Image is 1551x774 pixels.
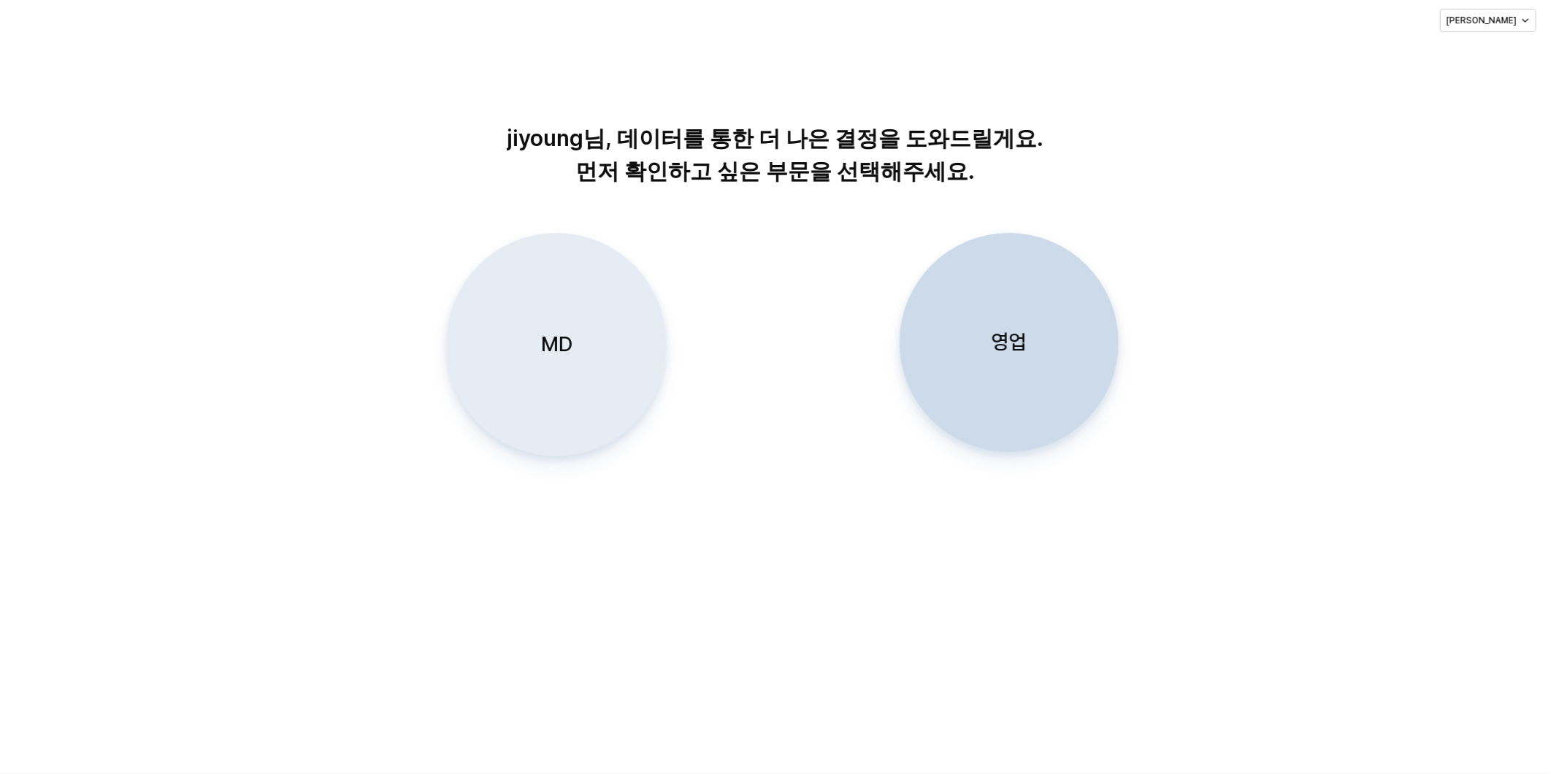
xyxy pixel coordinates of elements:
[1447,15,1517,26] p: [PERSON_NAME]
[402,122,1148,188] p: jiyoung님, 데이터를 통한 더 나은 결정을 도와드릴게요. 먼저 확인하고 싶은 부문을 선택해주세요.
[540,331,572,358] p: MD
[992,329,1027,356] p: 영업
[1440,9,1536,32] button: [PERSON_NAME]
[900,233,1119,452] button: 영업
[447,233,666,456] button: MD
